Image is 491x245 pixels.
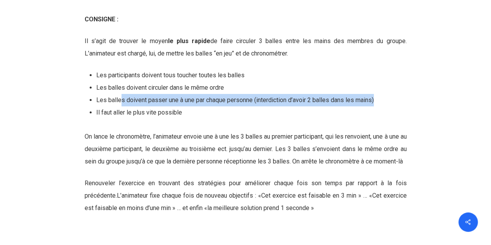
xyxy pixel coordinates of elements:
[96,106,407,119] li: Il faut aller le plus vite possible
[85,37,168,45] span: Il s’agit de trouver le moyen
[168,37,210,45] b: le plus rapide
[96,94,407,106] li: Les balles doivent passer une à une par chaque personne (interdiction d’avoir 2 balles dans les m...
[96,82,407,94] li: Les balles doivent circuler dans le même ordre
[85,37,407,57] span: de faire circuler 3 balles entre les mains des membres du groupe. L’animateur est chargé, lui, de...
[85,16,118,23] b: CONSIGNE :
[85,179,407,199] span: Renouveler l’exercice en trouvant des stratégies pour améliorer chaque fois son temps par rapport...
[85,192,407,212] span: L’animateur fixe chaque fois de nouveau objectifs : «Cet exercice est faisable en 3 min » … «Cet ...
[96,71,245,79] span: Les participants doivent tous toucher toutes les balles
[85,133,407,165] span: On lance le chronomètre, l’animateur envoie une à une les 3 balles au premier participant, qui le...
